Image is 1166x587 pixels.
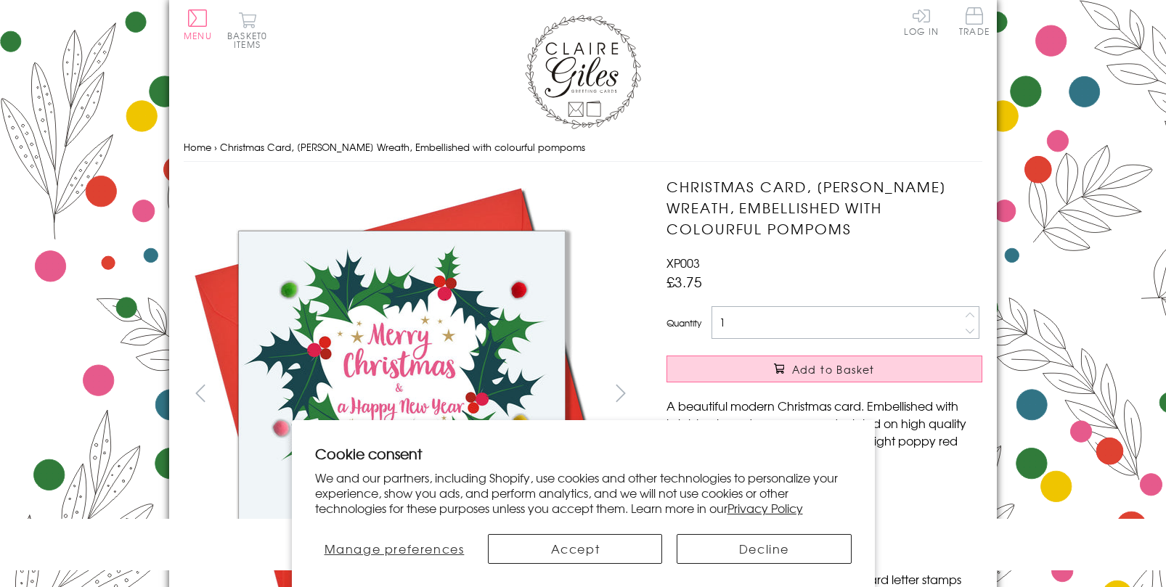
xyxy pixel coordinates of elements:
[227,12,267,49] button: Basket0 items
[184,133,982,163] nav: breadcrumbs
[184,140,211,154] a: Home
[666,254,700,271] span: XP003
[666,397,982,467] p: A beautiful modern Christmas card. Embellished with bright coloured pompoms and printed on high q...
[184,29,212,42] span: Menu
[666,271,702,292] span: £3.75
[184,377,216,409] button: prev
[525,15,641,129] img: Claire Giles Greetings Cards
[184,9,212,40] button: Menu
[959,7,990,38] a: Trade
[637,176,1073,541] img: Christmas Card, Holly Wreath, Embellished with colourful pompoms
[315,443,852,464] h2: Cookie consent
[666,176,982,239] h1: Christmas Card, [PERSON_NAME] Wreath, Embellished with colourful pompoms
[666,316,701,329] label: Quantity
[315,534,474,564] button: Manage preferences
[666,356,982,382] button: Add to Basket
[727,499,803,517] a: Privacy Policy
[325,540,465,557] span: Manage preferences
[220,140,585,154] span: Christmas Card, [PERSON_NAME] Wreath, Embellished with colourful pompoms
[315,470,852,515] p: We and our partners, including Shopify, use cookies and other technologies to personalize your ex...
[904,7,939,36] a: Log In
[234,29,267,51] span: 0 items
[214,140,217,154] span: ›
[959,7,990,36] span: Trade
[677,534,851,564] button: Decline
[488,534,662,564] button: Accept
[605,377,637,409] button: next
[792,362,875,377] span: Add to Basket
